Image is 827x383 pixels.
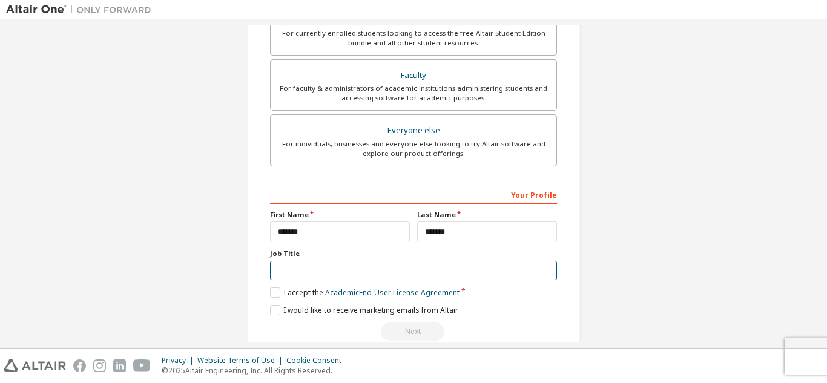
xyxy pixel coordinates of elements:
[270,210,410,220] label: First Name
[325,287,460,298] a: Academic End-User License Agreement
[286,356,349,365] div: Cookie Consent
[162,365,349,376] p: © 2025 Altair Engineering, Inc. All Rights Reserved.
[270,287,460,298] label: I accept the
[278,122,549,139] div: Everyone else
[93,359,106,372] img: instagram.svg
[270,249,557,258] label: Job Title
[73,359,86,372] img: facebook.svg
[270,185,557,204] div: Your Profile
[278,28,549,48] div: For currently enrolled students looking to access the free Altair Student Edition bundle and all ...
[417,210,557,220] label: Last Name
[270,305,458,315] label: I would like to receive marketing emails from Altair
[4,359,66,372] img: altair_logo.svg
[270,322,557,341] div: Read and acccept EULA to continue
[162,356,197,365] div: Privacy
[113,359,126,372] img: linkedin.svg
[133,359,151,372] img: youtube.svg
[6,4,157,16] img: Altair One
[278,83,549,103] div: For faculty & administrators of academic institutions administering students and accessing softwa...
[278,139,549,159] div: For individuals, businesses and everyone else looking to try Altair software and explore our prod...
[278,67,549,84] div: Faculty
[197,356,286,365] div: Website Terms of Use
